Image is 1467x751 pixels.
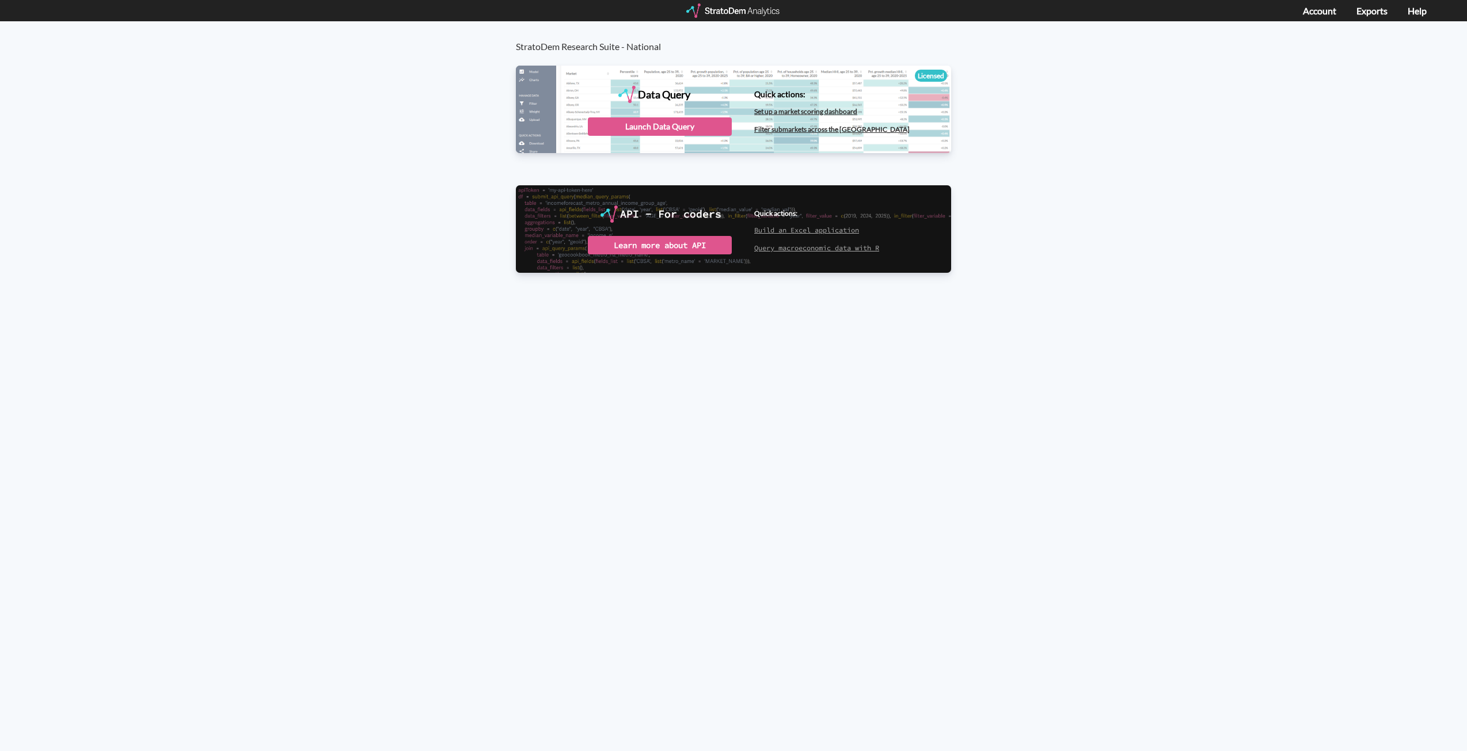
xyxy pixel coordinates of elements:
h4: Quick actions: [754,209,879,217]
a: Build an Excel application [754,226,859,234]
a: Filter submarkets across the [GEOGRAPHIC_DATA] [754,125,910,134]
a: Query macroeconomic data with R [754,243,879,252]
a: Set up a market scoring dashboard [754,107,857,116]
a: Account [1303,5,1336,16]
a: Exports [1356,5,1388,16]
a: Help [1408,5,1427,16]
h3: StratoDem Research Suite - National [516,21,963,52]
h4: Quick actions: [754,90,910,98]
div: Licensed [915,70,947,82]
div: Launch Data Query [588,117,732,136]
div: Data Query [638,86,690,103]
div: Learn more about API [588,236,732,254]
div: API - For coders [620,205,721,223]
